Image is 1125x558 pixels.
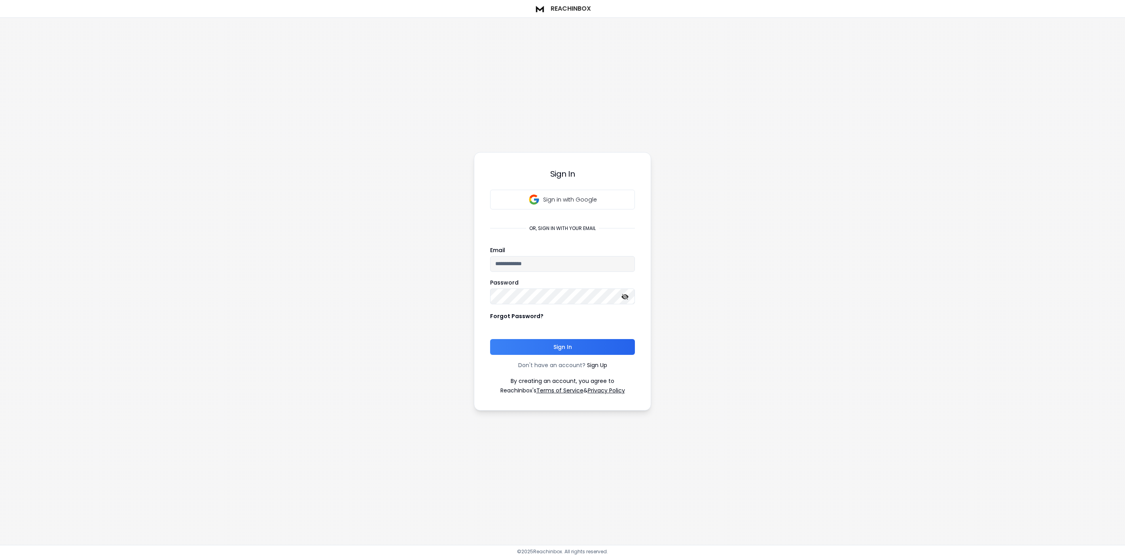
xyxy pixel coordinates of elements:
img: logo [534,3,546,14]
p: or, sign in with your email [526,225,599,232]
a: Privacy Policy [588,386,625,394]
a: Sign Up [587,361,607,369]
a: ReachInbox [534,3,591,14]
p: ReachInbox's & [500,386,625,394]
p: Sign in with Google [543,196,597,204]
label: Email [490,247,505,253]
p: Forgot Password? [490,312,544,320]
label: Password [490,280,519,285]
h3: Sign In [490,168,635,179]
p: © 2025 Reachinbox. All rights reserved. [517,549,608,555]
h1: ReachInbox [551,4,591,13]
a: Terms of Service [536,386,583,394]
p: By creating an account, you agree to [511,377,614,385]
p: Don't have an account? [518,361,585,369]
button: Sign In [490,339,635,355]
button: Sign in with Google [490,190,635,209]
